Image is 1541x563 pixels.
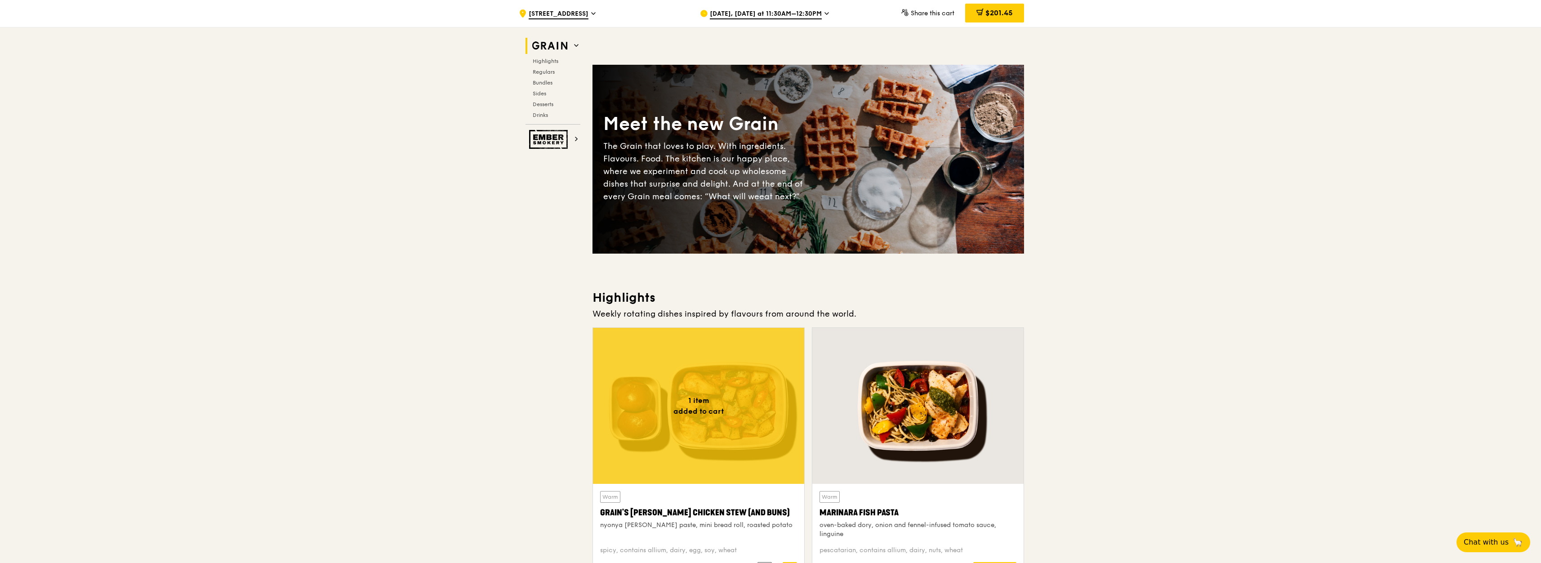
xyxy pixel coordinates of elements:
[819,506,1016,519] div: Marinara Fish Pasta
[603,112,808,136] div: Meet the new Grain
[600,521,797,530] div: nyonya [PERSON_NAME] paste, mini bread roll, roasted potato
[819,546,1016,555] div: pescatarian, contains allium, dairy, nuts, wheat
[592,308,1024,320] div: Weekly rotating dishes inspired by flavours from around the world.
[600,506,797,519] div: Grain's [PERSON_NAME] Chicken Stew (and buns)
[592,290,1024,306] h3: Highlights
[911,9,954,17] span: Share this cart
[1512,537,1523,548] span: 🦙
[529,38,570,54] img: Grain web logo
[600,491,620,503] div: Warm
[533,58,558,64] span: Highlights
[759,192,800,201] span: eat next?”
[603,140,808,203] div: The Grain that loves to play. With ingredients. Flavours. Food. The kitchen is our happy place, w...
[533,69,555,75] span: Regulars
[985,9,1013,17] span: $201.45
[533,112,548,118] span: Drinks
[1464,537,1509,548] span: Chat with us
[600,546,797,555] div: spicy, contains allium, dairy, egg, soy, wheat
[819,521,1016,539] div: oven-baked dory, onion and fennel-infused tomato sauce, linguine
[819,491,840,503] div: Warm
[533,80,552,86] span: Bundles
[529,9,588,19] span: [STREET_ADDRESS]
[533,90,546,97] span: Sides
[710,9,822,19] span: [DATE], [DATE] at 11:30AM–12:30PM
[533,101,553,107] span: Desserts
[529,130,570,149] img: Ember Smokery web logo
[1456,532,1530,552] button: Chat with us🦙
